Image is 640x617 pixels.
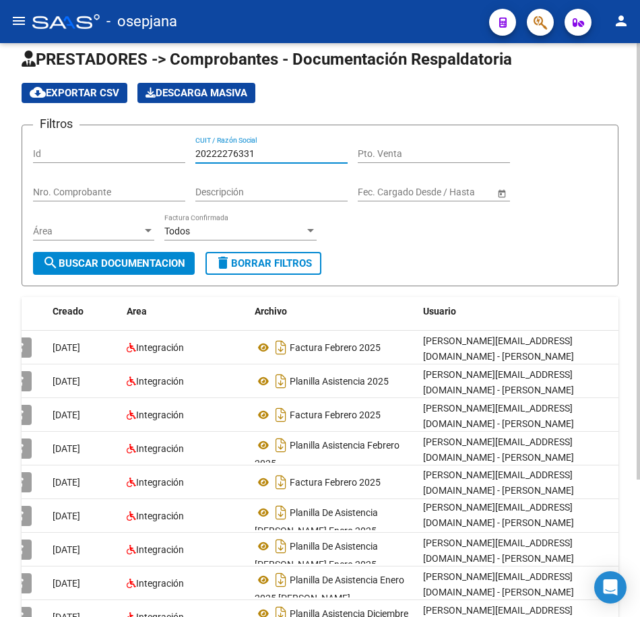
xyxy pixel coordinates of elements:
button: Open calendar [494,186,509,200]
span: Integración [136,578,184,589]
span: [PERSON_NAME][EMAIL_ADDRESS][DOMAIN_NAME] - [PERSON_NAME] [423,502,574,528]
mat-icon: delete [215,255,231,271]
span: PRESTADORES -> Comprobantes - Documentación Respaldatoria [22,50,512,69]
i: Descargar documento [272,535,290,557]
app-download-masive: Descarga masiva de comprobantes (adjuntos) [137,83,255,103]
mat-icon: search [42,255,59,271]
span: Planilla De Asistencia [PERSON_NAME] Enero 2025 [255,507,378,536]
i: Descargar documento [272,502,290,523]
span: [DATE] [53,544,80,555]
datatable-header-cell: Creado [47,297,121,326]
span: [PERSON_NAME][EMAIL_ADDRESS][DOMAIN_NAME] - [PERSON_NAME] [423,335,574,362]
span: Factura Febrero 2025 [290,410,381,420]
span: Integración [136,443,184,454]
i: Descargar documento [272,569,290,591]
i: Descargar documento [272,404,290,426]
span: [DATE] [53,578,80,589]
span: Todos [164,226,190,236]
span: Creado [53,306,84,317]
i: Descargar documento [272,472,290,493]
span: Integración [136,342,184,353]
span: Archivo [255,306,287,317]
span: Planilla Asistencia Febrero 2025 [255,440,399,469]
mat-icon: person [613,13,629,29]
span: Área [33,226,142,237]
button: Descarga Masiva [137,83,255,103]
span: [PERSON_NAME][EMAIL_ADDRESS][DOMAIN_NAME] - [PERSON_NAME] [423,571,574,597]
span: [DATE] [53,410,80,420]
span: Integración [136,477,184,488]
input: Fecha inicio [358,187,407,198]
span: Planilla De Asistencia Enero 2025 [PERSON_NAME] [255,575,404,604]
span: Factura Febrero 2025 [290,342,381,353]
span: Buscar Documentacion [42,257,185,269]
span: [DATE] [53,443,80,454]
mat-icon: cloud_download [30,84,46,100]
span: Integración [136,410,184,420]
i: Descargar documento [272,337,290,358]
span: [DATE] [53,477,80,488]
mat-icon: menu [11,13,27,29]
div: Open Intercom Messenger [594,571,627,604]
span: [PERSON_NAME][EMAIL_ADDRESS][DOMAIN_NAME] - [PERSON_NAME] [423,403,574,429]
span: Planilla De Asistencia [PERSON_NAME] Enero 2025 [255,541,378,570]
span: Integración [136,376,184,387]
span: [DATE] [53,342,80,353]
button: Borrar Filtros [205,252,321,275]
i: Descargar documento [272,370,290,392]
i: Descargar documento [272,434,290,456]
span: Integración [136,511,184,521]
span: [DATE] [53,376,80,387]
button: Exportar CSV [22,83,127,103]
span: Descarga Masiva [146,87,247,99]
input: Fecha fin [418,187,484,198]
datatable-header-cell: Archivo [249,297,418,326]
button: Buscar Documentacion [33,252,195,275]
span: Borrar Filtros [215,257,312,269]
span: Usuario [423,306,456,317]
span: Factura Febrero 2025 [290,477,381,488]
span: Integración [136,544,184,555]
h3: Filtros [33,115,79,133]
span: [PERSON_NAME][EMAIL_ADDRESS][DOMAIN_NAME] - [PERSON_NAME] [423,469,574,496]
datatable-header-cell: Usuario [418,297,620,326]
span: [PERSON_NAME][EMAIL_ADDRESS][DOMAIN_NAME] - [PERSON_NAME] [423,369,574,395]
span: - osepjana [106,7,177,36]
span: Area [127,306,147,317]
datatable-header-cell: Area [121,297,249,326]
span: [PERSON_NAME][EMAIL_ADDRESS][DOMAIN_NAME] - [PERSON_NAME] [423,538,574,564]
span: [PERSON_NAME][EMAIL_ADDRESS][DOMAIN_NAME] - [PERSON_NAME] [423,436,574,463]
span: Exportar CSV [30,87,119,99]
span: Planilla Asistencia 2025 [290,376,389,387]
span: [DATE] [53,511,80,521]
